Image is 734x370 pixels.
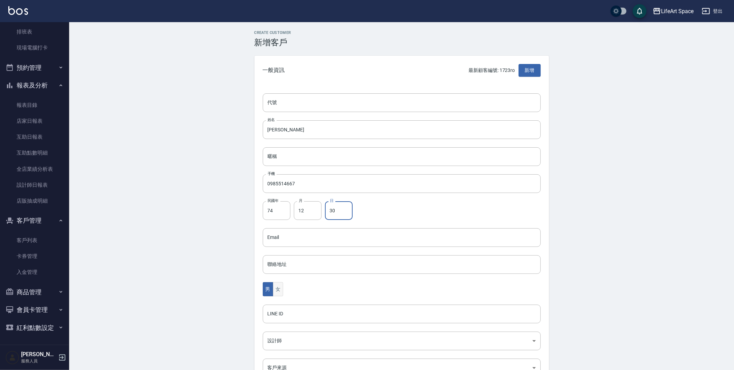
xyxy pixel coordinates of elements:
a: 報表目錄 [3,97,66,113]
a: 設計師日報表 [3,177,66,193]
a: 卡券管理 [3,248,66,264]
button: 紅利點數設定 [3,319,66,337]
button: 預約管理 [3,59,66,77]
button: save [633,4,647,18]
button: 商品管理 [3,283,66,301]
a: 客戶列表 [3,232,66,248]
a: 排班表 [3,24,66,40]
button: 會員卡管理 [3,301,66,319]
button: LifeArt Space [650,4,696,18]
button: 登出 [699,5,726,18]
a: 互助點數明細 [3,145,66,161]
a: 互助日報表 [3,129,66,145]
img: Logo [8,6,28,15]
label: 姓名 [268,117,275,122]
div: LifeArt Space [661,7,694,16]
button: 報表及分析 [3,76,66,94]
button: 客戶管理 [3,212,66,230]
a: 全店業績分析表 [3,161,66,177]
a: 店販抽成明細 [3,193,66,209]
span: 一般資訊 [263,67,285,74]
h2: Create Customer [254,30,549,35]
label: 民國年 [268,198,278,203]
button: 男 [263,282,273,296]
a: 店家日報表 [3,113,66,129]
a: 現場電腦打卡 [3,40,66,56]
img: Person [6,351,19,364]
a: 入金管理 [3,264,66,280]
label: 月 [299,198,302,203]
h3: 新增客戶 [254,38,549,47]
button: 女 [273,282,283,296]
button: 新增 [519,64,541,77]
p: 最新顧客編號: 1723ro [468,67,515,74]
h5: [PERSON_NAME] [21,351,56,358]
p: 服務人員 [21,358,56,364]
label: 手機 [268,171,275,176]
label: 日 [330,198,333,203]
